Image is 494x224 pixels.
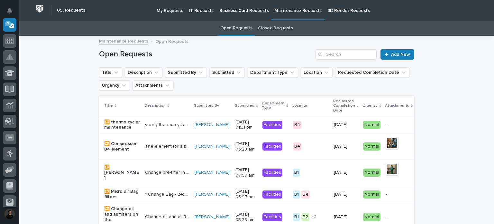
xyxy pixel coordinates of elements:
[235,141,257,152] p: [DATE] 05:28 am
[195,192,230,197] a: [PERSON_NAME]
[391,52,410,57] span: Add New
[386,192,412,197] p: -
[301,67,333,78] button: Location
[145,169,191,175] p: Change pre-filter in the Ingersoll rand room Filter # KPEA55H
[195,144,230,149] a: [PERSON_NAME]
[292,102,308,109] p: Location
[99,80,130,91] button: Urgency
[334,192,358,197] p: [DATE]
[293,142,301,151] div: B4
[380,49,414,60] a: Add New
[57,8,85,13] h2: 09. Requests
[99,116,428,133] tr: 🔁 thermo cycler maintenanceyearly thermo cycler service and inspections. - check shaft bearings f...
[3,4,16,17] button: Notifications
[385,102,409,109] p: Attachments
[362,102,378,109] p: Urgency
[363,121,380,129] div: Normal
[145,121,191,128] p: yearly thermo cycler service and inspections. - check shaft bearings for excessive play - check V...
[104,102,113,109] p: Title
[301,190,310,199] div: B4
[165,67,207,78] button: Submitted By
[220,21,252,36] a: Open Requests
[144,102,166,109] p: Description
[312,215,316,219] span: + 2
[235,189,257,200] p: [DATE] 05:47 am
[235,120,257,131] p: [DATE] 01:31 pm
[247,67,298,78] button: Department Type
[104,189,140,200] p: 🔁 Micro air Bag filters
[363,190,380,199] div: Normal
[334,122,358,128] p: [DATE]
[195,214,230,220] a: [PERSON_NAME]
[235,167,257,178] p: [DATE] 07:57 am
[104,141,140,152] p: 🔁 Compressor B4 element
[235,102,254,109] p: Submitted
[262,142,282,151] div: Facilities
[293,121,301,129] div: B4
[155,37,188,44] p: Open Requests
[335,67,410,78] button: Requested Completion Date
[104,165,140,181] p: 🔁 [PERSON_NAME]
[3,207,16,221] button: users-avatar
[194,102,219,109] p: Submitted By
[262,121,282,129] div: Facilities
[293,213,300,221] div: B1
[99,50,313,59] h1: Open Requests
[34,3,46,15] img: Workspace Logo
[99,160,428,186] tr: 🔁 [PERSON_NAME]Change pre-filter in the [PERSON_NAME] room Filter # KPEA55HChange pre-filter in t...
[334,214,358,220] p: [DATE]
[333,98,355,114] p: Requested Completion Date
[99,133,428,160] tr: 🔁 Compressor B4 elementThe element for a building 4 compressor room needs to be changed where it ...
[262,100,285,112] p: Department Type
[99,67,122,78] button: Title
[235,212,257,223] p: [DATE] 05:28 am
[386,214,412,220] p: -
[316,49,377,60] input: Search
[293,169,300,177] div: B1
[195,122,230,128] a: [PERSON_NAME]
[363,213,380,221] div: Normal
[145,213,191,220] p: Change oil and all filters on the compressors. Locations: 2- B1 1- B2 1- B3 2- B4
[262,213,282,221] div: Facilities
[99,186,428,203] tr: 🔁 Micro air Bag filters* Change Bag - 24x24x4 filter - pre filter* Change Bag - 24x24x4 filter - ...
[262,190,282,199] div: Facilities
[363,169,380,177] div: Normal
[125,67,162,78] button: Description
[209,67,245,78] button: Submitted
[195,170,230,175] a: [PERSON_NAME]
[301,213,309,221] div: B2
[262,169,282,177] div: Facilities
[293,190,300,199] div: B1
[334,144,358,149] p: [DATE]
[363,142,380,151] div: Normal
[145,190,191,197] p: * Change Bag - 24x24x4 filter - pre filter
[104,120,140,131] p: 🔁 thermo cycler maintenance
[8,8,16,18] div: Notifications
[258,21,293,36] a: Closed Requests
[334,170,358,175] p: [DATE]
[386,122,412,128] p: -
[145,142,191,149] p: The element for a building 4 compressor room needs to be changed where it comes out of the dryer.
[99,37,148,44] a: Maintenance Requests
[133,80,173,91] button: Attachments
